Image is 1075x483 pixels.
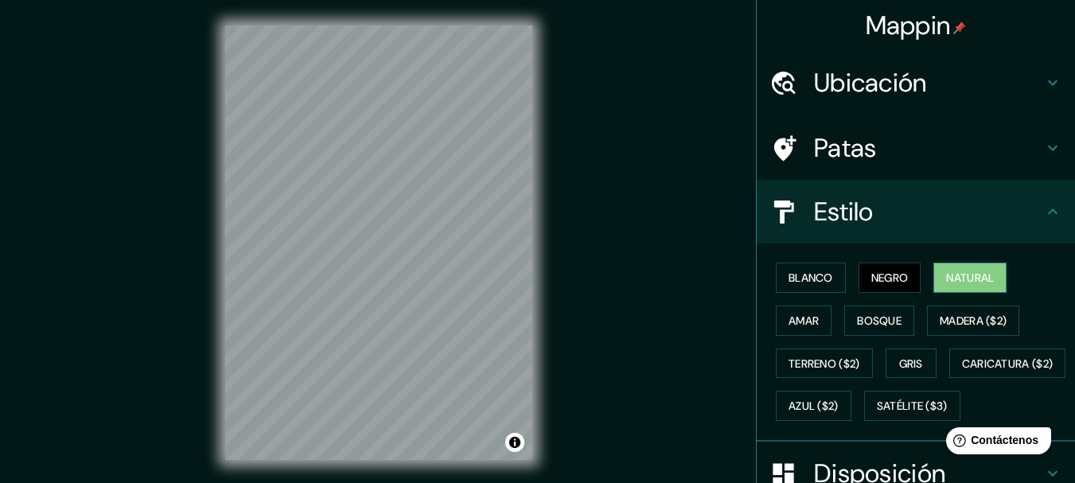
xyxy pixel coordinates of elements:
button: Gris [886,349,937,379]
img: pin-icon.png [953,21,966,34]
div: Estilo [757,180,1075,243]
font: Satélite ($3) [877,399,948,414]
div: Patas [757,116,1075,180]
font: Natural [946,271,994,285]
button: Caricatura ($2) [949,349,1066,379]
font: Caricatura ($2) [962,356,1054,371]
button: Madera ($2) [927,306,1019,336]
button: Blanco [776,263,846,293]
font: Blanco [789,271,833,285]
font: Ubicación [814,66,927,99]
font: Estilo [814,195,874,228]
font: Mappin [866,9,951,42]
font: Azul ($2) [789,399,839,414]
font: Gris [899,356,923,371]
button: Activar o desactivar atribución [505,433,524,452]
button: Azul ($2) [776,391,851,421]
button: Negro [859,263,921,293]
font: Negro [871,271,909,285]
font: Patas [814,131,877,165]
button: Amar [776,306,832,336]
div: Ubicación [757,51,1075,115]
font: Amar [789,314,819,328]
iframe: Lanzador de widgets de ayuda [933,421,1057,465]
font: Bosque [857,314,902,328]
button: Terreno ($2) [776,349,873,379]
font: Terreno ($2) [789,356,860,371]
button: Satélite ($3) [864,391,960,421]
canvas: Mapa [225,25,532,460]
button: Natural [933,263,1007,293]
font: Madera ($2) [940,314,1007,328]
button: Bosque [844,306,914,336]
